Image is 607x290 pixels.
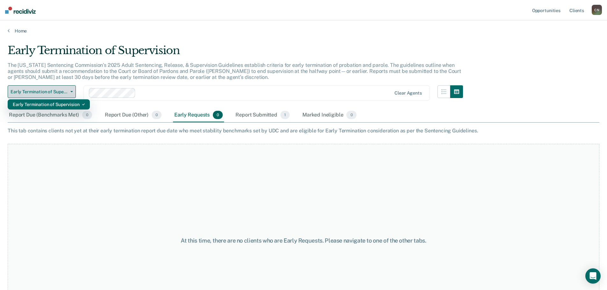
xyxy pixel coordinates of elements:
[234,108,291,122] div: Report Submitted1
[213,111,223,119] span: 0
[585,268,601,284] div: Open Intercom Messenger
[592,5,602,15] div: C N
[8,62,461,80] p: The [US_STATE] Sentencing Commission’s 2025 Adult Sentencing, Release, & Supervision Guidelines e...
[173,108,224,122] div: Early Requests0
[301,108,358,122] div: Marked Ineligible0
[104,108,163,122] div: Report Due (Other)0
[280,111,290,119] span: 1
[11,89,68,95] span: Early Termination of Supervision
[156,237,452,244] div: At this time, there are no clients who are Early Requests. Please navigate to one of the other tabs.
[82,111,92,119] span: 0
[394,90,422,96] div: Clear agents
[8,108,93,122] div: Report Due (Benchmarks Met)0
[5,7,36,14] img: Recidiviz
[8,128,599,134] div: This tab contains clients not yet at their early termination report due date who meet stability b...
[152,111,162,119] span: 0
[8,85,76,98] button: Early Termination of Supervision
[346,111,356,119] span: 0
[13,99,85,110] div: Early Termination of Supervision
[592,5,602,15] button: CN
[8,44,463,62] div: Early Termination of Supervision
[8,28,599,34] a: Home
